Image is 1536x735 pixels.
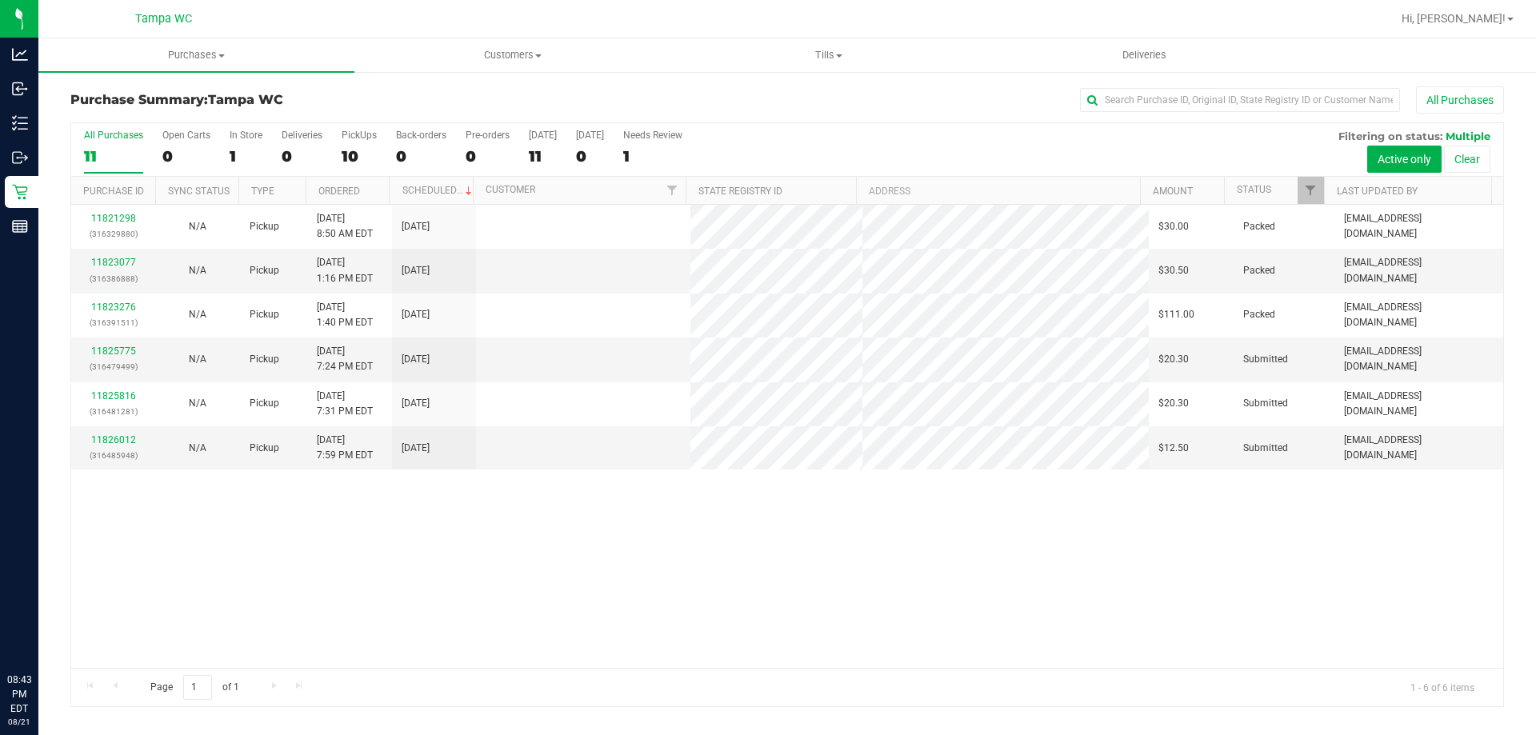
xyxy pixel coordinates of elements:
div: 11 [529,147,557,166]
div: 0 [396,147,446,166]
div: PickUps [342,130,377,141]
span: [DATE] 1:16 PM EDT [317,255,373,286]
span: Not Applicable [189,397,206,409]
span: Submitted [1243,441,1288,456]
span: Pickup [250,219,279,234]
input: Search Purchase ID, Original ID, State Registry ID or Customer Name... [1080,88,1400,112]
span: [DATE] 1:40 PM EDT [317,300,373,330]
inline-svg: Outbound [12,150,28,166]
span: [DATE] 8:50 AM EDT [317,211,373,242]
span: Pickup [250,352,279,367]
span: [DATE] [402,352,430,367]
p: (316329880) [81,226,146,242]
div: All Purchases [84,130,143,141]
span: [DATE] 7:31 PM EDT [317,389,373,419]
span: Customers [355,48,670,62]
span: $30.50 [1158,263,1189,278]
span: $12.50 [1158,441,1189,456]
div: In Store [230,130,262,141]
inline-svg: Analytics [12,46,28,62]
div: [DATE] [576,130,604,141]
div: [DATE] [529,130,557,141]
span: Pickup [250,307,279,322]
button: N/A [189,307,206,322]
p: (316391511) [81,315,146,330]
a: 11823077 [91,257,136,268]
span: [DATE] [402,263,430,278]
div: 0 [466,147,510,166]
th: Address [856,177,1140,205]
a: Ordered [318,186,360,197]
div: 0 [162,147,210,166]
div: 1 [623,147,682,166]
span: Not Applicable [189,442,206,453]
p: (316485948) [81,448,146,463]
span: Packed [1243,219,1275,234]
button: N/A [189,219,206,234]
span: [DATE] [402,307,430,322]
span: Not Applicable [189,354,206,365]
span: [EMAIL_ADDRESS][DOMAIN_NAME] [1344,389,1494,419]
inline-svg: Reports [12,218,28,234]
button: N/A [189,396,206,411]
p: (316386888) [81,271,146,286]
span: [DATE] [402,219,430,234]
div: 11 [84,147,143,166]
button: Active only [1367,146,1442,173]
a: Filter [1298,177,1324,204]
span: [EMAIL_ADDRESS][DOMAIN_NAME] [1344,433,1494,463]
span: $111.00 [1158,307,1194,322]
div: Deliveries [282,130,322,141]
span: [EMAIL_ADDRESS][DOMAIN_NAME] [1344,255,1494,286]
span: Filtering on status: [1338,130,1442,142]
iframe: Resource center unread badge [47,605,66,624]
a: Tills [670,38,986,72]
span: Page of 1 [137,675,252,700]
button: N/A [189,263,206,278]
span: [DATE] [402,441,430,456]
a: Amount [1153,186,1193,197]
span: Deliveries [1101,48,1188,62]
a: Customer [486,184,535,195]
span: [EMAIL_ADDRESS][DOMAIN_NAME] [1344,300,1494,330]
a: Last Updated By [1337,186,1418,197]
a: State Registry ID [698,186,782,197]
p: 08/21 [7,716,31,728]
span: [DATE] 7:24 PM EDT [317,344,373,374]
div: Needs Review [623,130,682,141]
div: Back-orders [396,130,446,141]
a: Status [1237,184,1271,195]
a: 11823276 [91,302,136,313]
button: All Purchases [1416,86,1504,114]
inline-svg: Inbound [12,81,28,97]
span: $20.30 [1158,396,1189,411]
a: Customers [354,38,670,72]
span: Not Applicable [189,265,206,276]
span: Multiple [1446,130,1490,142]
span: [EMAIL_ADDRESS][DOMAIN_NAME] [1344,344,1494,374]
span: Hi, [PERSON_NAME]! [1402,12,1506,25]
span: Packed [1243,307,1275,322]
span: Not Applicable [189,309,206,320]
a: 11825775 [91,346,136,357]
input: 1 [183,675,212,700]
a: Deliveries [986,38,1302,72]
a: Purchases [38,38,354,72]
span: $20.30 [1158,352,1189,367]
a: Type [251,186,274,197]
inline-svg: Inventory [12,115,28,131]
a: Purchase ID [83,186,144,197]
inline-svg: Retail [12,184,28,200]
span: [DATE] 7:59 PM EDT [317,433,373,463]
a: 11821298 [91,213,136,224]
a: Sync Status [168,186,230,197]
span: Tills [671,48,986,62]
div: Pre-orders [466,130,510,141]
span: Submitted [1243,352,1288,367]
div: 0 [282,147,322,166]
button: N/A [189,352,206,367]
a: 11826012 [91,434,136,445]
iframe: Resource center [16,607,64,655]
span: [EMAIL_ADDRESS][DOMAIN_NAME] [1344,211,1494,242]
span: Purchases [38,48,354,62]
